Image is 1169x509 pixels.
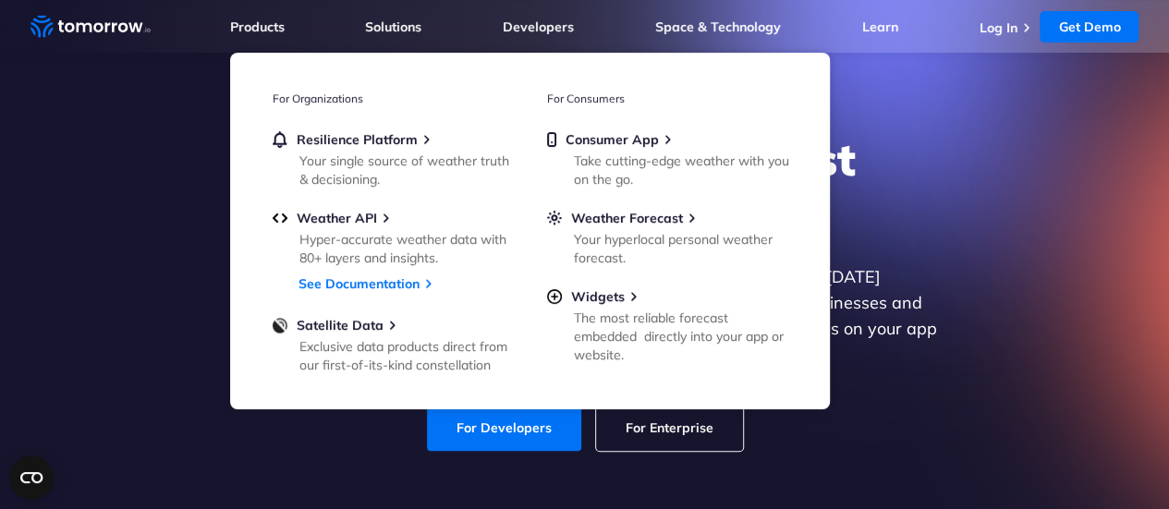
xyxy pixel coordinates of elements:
img: bell.svg [273,131,287,148]
div: Your hyperlocal personal weather forecast. [574,230,789,267]
a: Developers [503,18,574,35]
img: mobile.svg [547,131,556,148]
img: api.svg [273,210,287,226]
a: Products [230,18,285,35]
img: satellite-data-menu.png [273,317,287,333]
span: Weather API [297,210,377,226]
a: For Developers [427,405,581,451]
div: Your single source of weather truth & decisioning. [299,151,515,188]
a: For Enterprise [596,405,743,451]
a: Weather ForecastYour hyperlocal personal weather forecast. [547,210,787,263]
a: Home link [30,13,151,41]
div: Hyper-accurate weather data with 80+ layers and insights. [299,230,515,267]
img: sun.svg [547,210,562,226]
p: Get reliable and precise weather data through our free API. Count on [DATE][DOMAIN_NAME] for quic... [228,264,942,368]
a: Log In [979,19,1017,36]
a: Satellite DataExclusive data products direct from our first-of-its-kind constellation [273,317,513,370]
span: Satellite Data [297,317,384,333]
h3: For Consumers [547,91,787,105]
a: Learn [862,18,898,35]
img: plus-circle.svg [547,288,562,305]
span: Consumer App [566,131,659,148]
h1: Explore the World’s Best Weather API [228,131,942,242]
div: The most reliable forecast embedded directly into your app or website. [574,309,789,364]
a: WidgetsThe most reliable forecast embedded directly into your app or website. [547,288,787,360]
span: Weather Forecast [571,210,683,226]
button: Open CMP widget [9,455,54,500]
a: Get Demo [1040,11,1139,42]
div: Take cutting-edge weather with you on the go. [574,151,789,188]
a: Solutions [365,18,421,35]
a: Resilience PlatformYour single source of weather truth & decisioning. [273,131,513,185]
span: Widgets [571,288,625,305]
a: Consumer AppTake cutting-edge weather with you on the go. [547,131,787,185]
a: Space & Technology [655,18,781,35]
h3: For Organizations [273,91,513,105]
div: Exclusive data products direct from our first-of-its-kind constellation [299,337,515,374]
a: Weather APIHyper-accurate weather data with 80+ layers and insights. [273,210,513,263]
span: Resilience Platform [297,131,418,148]
a: See Documentation [298,275,420,292]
